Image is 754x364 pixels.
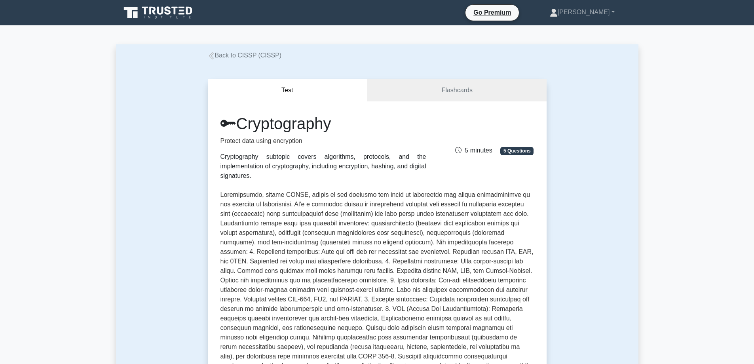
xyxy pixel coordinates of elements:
[208,52,282,59] a: Back to CISSP (CISSP)
[469,8,516,17] a: Go Premium
[367,79,546,102] a: Flashcards
[220,136,426,146] p: Protect data using encryption
[220,114,426,133] h1: Cryptography
[220,152,426,181] div: Cryptography subtopic covers algorithms, protocols, and the implementation of cryptography, inclu...
[208,79,368,102] button: Test
[455,147,492,154] span: 5 minutes
[531,4,634,20] a: [PERSON_NAME]
[500,147,534,155] span: 5 Questions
